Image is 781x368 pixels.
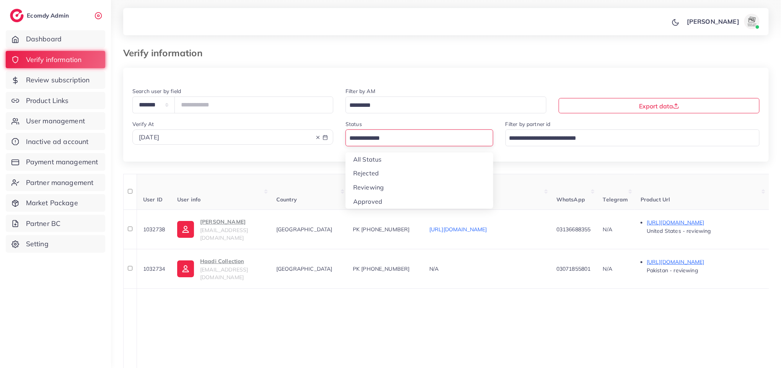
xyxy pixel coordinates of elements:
a: Verify information [6,51,105,69]
span: PK [PHONE_NUMBER] [353,226,410,233]
a: Partner management [6,174,105,191]
h3: Verify information [123,47,209,59]
a: Partner BC [6,215,105,232]
span: Facebook [429,196,455,203]
span: User management [26,116,85,126]
div: Search for option [505,129,760,146]
span: [GEOGRAPHIC_DATA] [276,226,333,233]
a: logoEcomdy Admin [10,9,71,22]
a: Dashboard [6,30,105,48]
span: Market Package [26,198,78,208]
span: Pakistan - reviewing [647,267,698,274]
span: 03071855801 [556,265,591,272]
span: WhatsApp [556,196,585,203]
img: logo [10,9,24,22]
span: N/A [603,226,612,233]
button: Export data [559,98,760,113]
h2: Ecomdy Admin [27,12,71,19]
div: Search for option [346,96,546,113]
span: PK [PHONE_NUMBER] [353,265,410,272]
span: [DATE] [139,133,159,141]
span: Partner BC [26,219,61,229]
a: User management [6,112,105,130]
p: [PERSON_NAME] [200,217,264,226]
span: N/A [603,265,612,272]
a: Payment management [6,153,105,171]
a: [URL][DOMAIN_NAME] [429,226,487,233]
span: Setting [26,239,49,249]
span: 1032738 [143,226,165,233]
a: Market Package [6,194,105,212]
span: 1032734 [143,265,165,272]
span: Telegram [603,196,628,203]
img: ic-user-info.36bf1079.svg [177,221,194,238]
input: Search for option [347,100,536,111]
a: Review subscription [6,71,105,89]
input: Search for option [347,132,483,144]
span: Dashboard [26,34,62,44]
p: Haadi Collection [200,257,264,266]
input: Search for option [507,132,750,144]
span: Verify information [26,55,82,65]
span: User info [177,196,201,203]
span: United States - reviewing [647,227,711,234]
a: Product Links [6,92,105,110]
label: Status [346,120,362,128]
span: Country [276,196,297,203]
div: Search for option [346,129,493,146]
span: Product Url [641,196,670,203]
img: ic-user-info.36bf1079.svg [177,260,194,277]
span: User ID [143,196,163,203]
label: Filter by partner id [505,120,551,128]
a: Inactive ad account [6,133,105,150]
span: 03136688355 [556,226,591,233]
span: Partner management [26,178,94,188]
label: Search user by field [132,87,181,95]
span: Product Links [26,96,69,106]
a: Haadi Collection[EMAIL_ADDRESS][DOMAIN_NAME] [177,257,264,281]
label: Filter by AM [346,87,375,95]
span: Review subscription [26,75,90,85]
span: N/A [429,265,439,272]
p: [PERSON_NAME] [687,17,739,26]
a: [PERSON_NAME][EMAIL_ADDRESS][DOMAIN_NAME] [177,217,264,242]
span: [GEOGRAPHIC_DATA] [276,265,333,272]
span: [EMAIL_ADDRESS][DOMAIN_NAME] [200,266,248,281]
span: Phone number [353,196,391,203]
a: Setting [6,235,105,253]
p: [URL][DOMAIN_NAME] [647,257,761,267]
span: [EMAIL_ADDRESS][DOMAIN_NAME] [200,227,248,241]
p: [URL][DOMAIN_NAME] [647,218,761,227]
span: Payment management [26,157,98,167]
label: Verify At [132,120,154,128]
span: Export data [639,102,679,110]
a: [PERSON_NAME]avatar [683,14,763,29]
img: avatar [744,14,760,29]
span: Inactive ad account [26,137,89,147]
